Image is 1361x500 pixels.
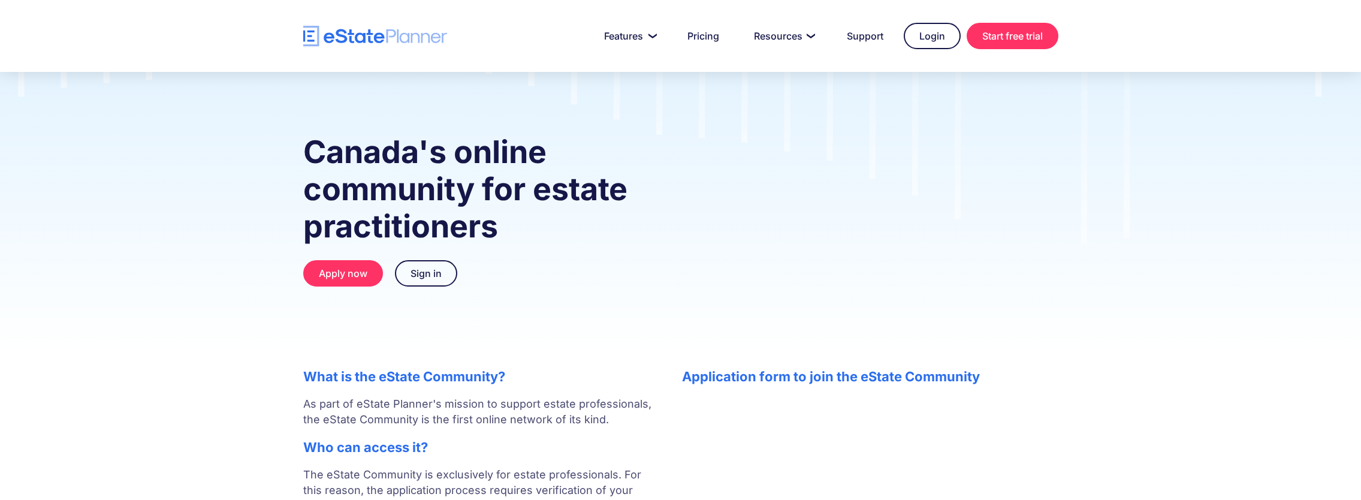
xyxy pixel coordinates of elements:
[303,369,658,384] h2: What is the eState Community?
[395,260,457,287] a: Sign in
[590,24,667,48] a: Features
[967,23,1058,49] a: Start free trial
[303,439,658,455] h2: Who can access it?
[904,23,961,49] a: Login
[740,24,826,48] a: Resources
[832,24,898,48] a: Support
[673,24,734,48] a: Pricing
[303,260,383,287] a: Apply now
[303,133,627,245] strong: Canada's online community for estate practitioners
[303,26,447,47] a: home
[303,396,658,427] p: As part of eState Planner's mission to support estate professionals, the eState Community is the ...
[682,369,1058,384] h2: Application form to join the eState Community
